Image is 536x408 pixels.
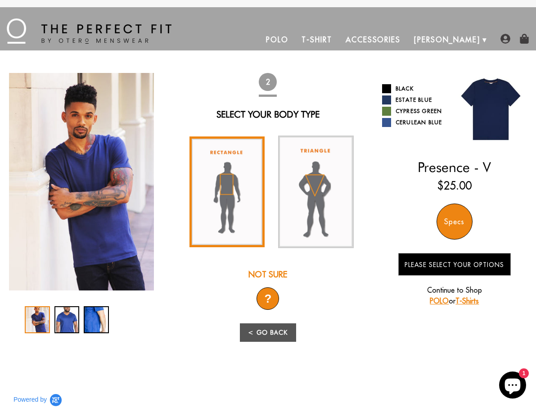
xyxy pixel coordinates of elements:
[259,29,295,50] a: Polo
[154,73,299,290] div: 2 / 3
[278,136,354,248] img: triangle-body_336x.jpg
[382,84,448,93] a: Black
[455,296,479,305] a: T-Shirts
[154,73,299,290] img: Copy_of_20003-11_1024x1024_2x_c3d41993-d1d1-47ac-94fe-f83dc677b9ec_340x.jpg
[259,73,277,91] span: 2
[25,306,50,333] div: 1 / 3
[430,296,449,305] a: POLO
[54,306,80,333] div: 2 / 3
[7,18,171,44] img: The Perfect Fit - by Otero Menswear - Logo
[500,34,510,44] img: user-account-icon.png
[382,107,448,116] a: Cypress Green
[407,29,487,50] a: [PERSON_NAME]
[189,136,265,248] img: rectangle-body_336x.jpg
[339,29,407,50] a: Accessories
[240,323,296,342] a: < Go Back
[382,118,448,127] a: Cerulean Blue
[84,306,109,333] div: 3 / 3
[455,73,527,145] img: 04.jpg
[519,34,529,44] img: shopping-bag-icon.png
[257,287,279,310] div: ?
[437,177,472,194] ins: $25.00
[9,73,154,290] img: IMG_2171_copy_1024x1024_2x_ef29a32d-697b-4f50-8c76-4af10418c502_340x.jpg
[295,29,338,50] a: T-Shirt
[382,95,448,104] a: Estate Blue
[183,109,354,120] h2: Select Your Body Type
[183,268,354,281] div: Not Sure
[14,396,47,403] span: Powered by
[405,261,504,269] span: Please Select Your Options
[382,159,527,175] h2: Presence - V
[398,285,511,306] p: Continue to Shop or
[437,204,473,240] div: Specs
[9,73,154,290] div: 1 / 3
[496,372,529,401] inbox-online-store-chat: Shopify online store chat
[398,253,511,276] button: Please Select Your Options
